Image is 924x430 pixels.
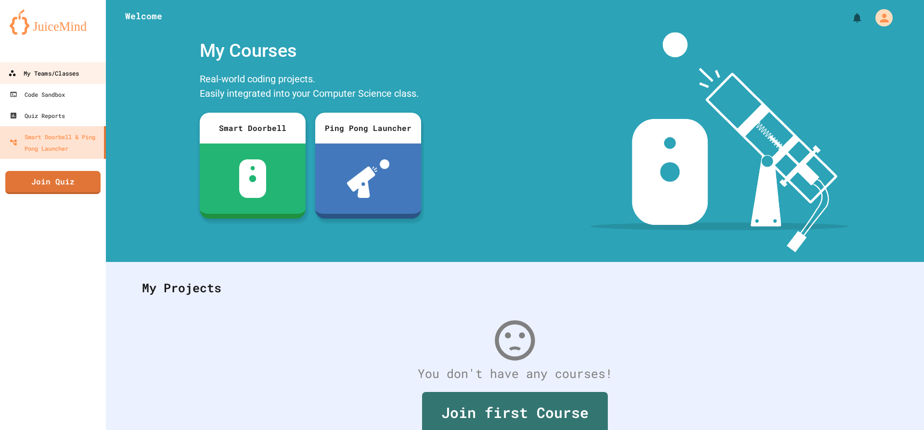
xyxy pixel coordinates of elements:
img: banner-image-my-projects.png [590,32,848,252]
div: Smart Doorbell & Ping Pong Launcher [10,131,100,154]
div: Quiz Reports [10,110,65,121]
div: Ping Pong Launcher [315,113,421,143]
div: Smart Doorbell [200,113,306,143]
div: My Notifications [834,10,865,26]
div: Real-world coding projects. Easily integrated into your Computer Science class. [195,69,426,105]
img: ppl-with-ball.png [347,159,390,198]
div: Code Sandbox [10,89,65,100]
img: sdb-white.svg [239,159,267,198]
div: You don't have any courses! [132,365,898,383]
div: My Teams/Classes [8,67,79,79]
img: logo-orange.svg [10,10,96,35]
div: My Account [865,7,895,29]
div: My Projects [132,269,898,307]
div: My Courses [195,32,426,69]
a: Join Quiz [5,171,101,194]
